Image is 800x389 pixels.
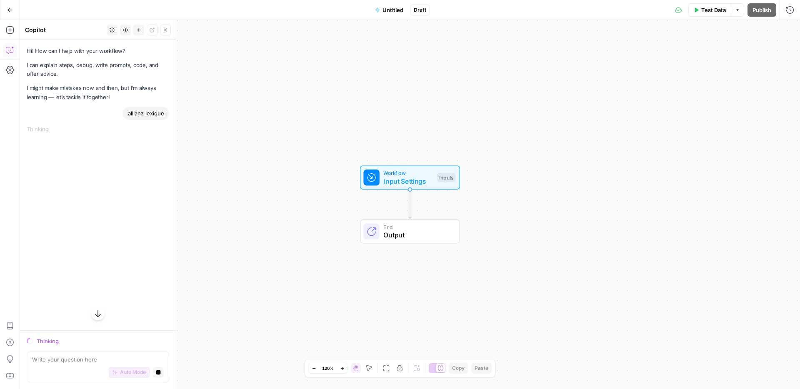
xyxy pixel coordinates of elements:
p: I might make mistakes now and then, but I’m always learning — let’s tackle it together! [27,84,169,101]
span: Draft [414,6,426,14]
span: 120% [322,365,334,372]
span: Copy [452,364,465,372]
div: Thinking [37,337,169,345]
button: Untitled [370,3,408,17]
span: Publish [752,6,771,14]
span: Workflow [383,169,433,177]
span: Output [383,230,451,240]
p: I can explain steps, debug, write prompts, code, and offer advice. [27,61,169,78]
span: Test Data [701,6,726,14]
button: Test Data [688,3,731,17]
div: allianz lexique [123,107,169,120]
g: Edge from start to end [408,190,411,219]
span: Untitled [382,6,403,14]
div: ... [49,125,54,133]
div: Inputs [437,173,455,182]
span: Auto Mode [120,369,146,376]
button: Publish [747,3,776,17]
span: Input Settings [383,176,433,186]
button: Auto Mode [109,367,150,378]
p: Hi! How can I help with your workflow? [27,47,169,55]
span: End [383,223,451,231]
div: WorkflowInput SettingsInputs [332,165,487,190]
button: Copy [449,363,468,374]
span: Paste [475,364,488,372]
div: Thinking [27,125,169,133]
div: EndOutput [332,219,487,244]
div: Copilot [25,26,104,34]
button: Paste [471,363,492,374]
